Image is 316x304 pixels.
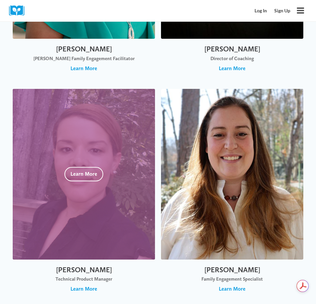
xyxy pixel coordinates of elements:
div: Director of Coaching [167,55,297,62]
h2: [PERSON_NAME] [167,266,297,274]
div: [PERSON_NAME] Family Engagement Facilitator [19,55,149,62]
span: Learn More [70,65,97,72]
nav: Secondary Mobile Navigation [251,5,294,17]
span: Learn More [70,285,97,293]
span: Learn More [219,285,246,293]
button: Open menu [294,4,307,17]
button: [PERSON_NAME] Family Engagement Specialist Learn More [161,89,303,299]
div: Technical Product Manager [19,276,149,282]
h2: [PERSON_NAME] [19,45,149,53]
button: [PERSON_NAME] Technical Product Manager Learn More [13,89,155,299]
div: Family Engagement Specialist [167,276,297,282]
h2: [PERSON_NAME] [19,266,149,274]
img: Cox Campus [9,5,29,16]
a: Sign Up [271,5,294,17]
a: Log In [251,5,271,17]
h2: [PERSON_NAME] [167,45,297,53]
span: Learn More [219,65,246,72]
